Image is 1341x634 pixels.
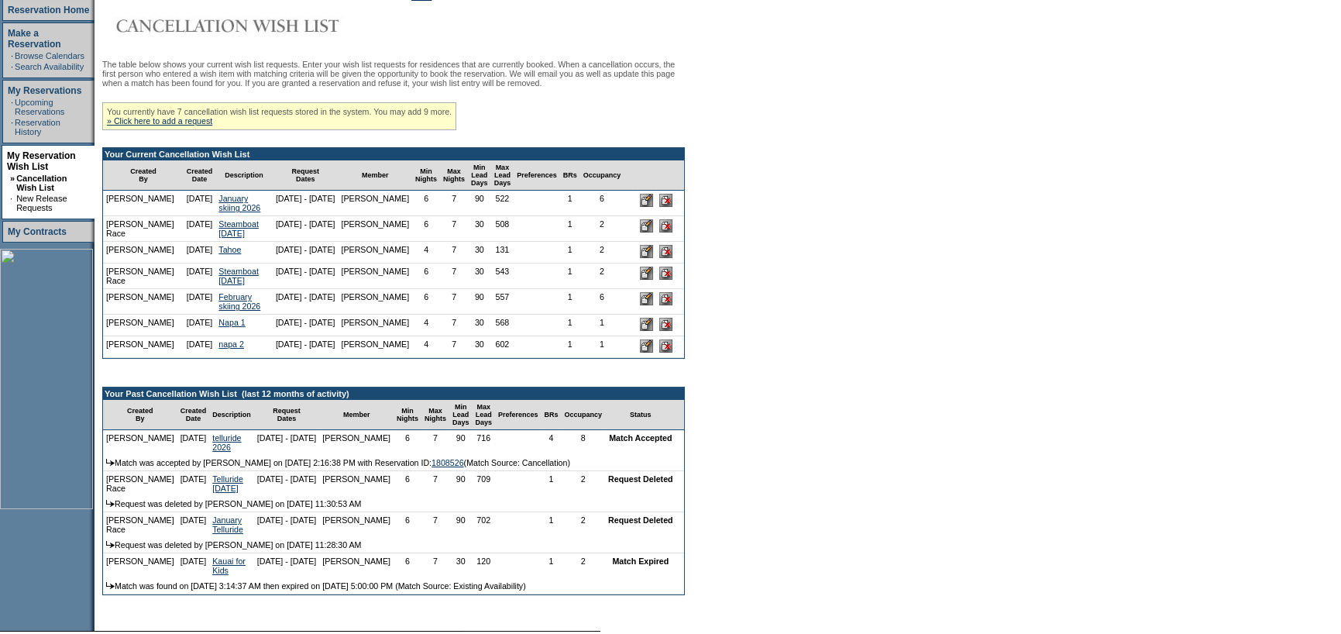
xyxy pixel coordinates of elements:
[580,315,624,336] td: 1
[209,400,254,430] td: Description
[103,289,184,315] td: [PERSON_NAME]
[612,556,669,566] nobr: Match Expired
[491,315,514,336] td: 568
[276,292,335,301] nobr: [DATE] - [DATE]
[472,512,495,537] td: 702
[212,556,246,575] a: Kauai for Kids
[514,160,560,191] td: Preferences
[640,292,653,305] input: Edit this Request
[184,264,216,289] td: [DATE]
[560,160,580,191] td: BRs
[440,289,468,315] td: 7
[103,455,684,471] td: Match was accepted by [PERSON_NAME] on [DATE] 2:16:38 PM with Reservation ID: (Match Source: Canc...
[421,471,449,496] td: 7
[319,400,394,430] td: Member
[106,500,115,507] img: arrow.gif
[177,400,210,430] td: Created Date
[560,242,580,264] td: 1
[257,474,317,484] nobr: [DATE] - [DATE]
[542,400,562,430] td: BRs
[212,474,243,493] a: Telluride [DATE]
[319,512,394,537] td: [PERSON_NAME]
[640,339,653,353] input: Edit this Request
[640,245,653,258] input: Edit this Request
[102,60,685,614] div: The table below shows your current wish list requests. Enter your wish list requests for residenc...
[440,191,468,216] td: 7
[276,339,335,349] nobr: [DATE] - [DATE]
[491,264,514,289] td: 543
[184,191,216,216] td: [DATE]
[580,289,624,315] td: 6
[11,62,13,71] td: ·
[580,216,624,242] td: 2
[338,242,412,264] td: [PERSON_NAME]
[184,160,216,191] td: Created Date
[103,315,184,336] td: [PERSON_NAME]
[177,471,210,496] td: [DATE]
[184,336,216,358] td: [DATE]
[8,85,81,96] a: My Reservations
[659,245,672,258] input: Delete this Request
[608,474,673,484] nobr: Request Deleted
[103,553,177,578] td: [PERSON_NAME]
[580,191,624,216] td: 6
[184,242,216,264] td: [DATE]
[10,194,15,212] td: ·
[472,400,495,430] td: Max Lead Days
[605,400,676,430] td: Status
[257,556,317,566] nobr: [DATE] - [DATE]
[103,388,684,400] td: Your Past Cancellation Wish List (last 12 months of activity)
[338,216,412,242] td: [PERSON_NAME]
[184,289,216,315] td: [DATE]
[542,553,562,578] td: 1
[449,471,473,496] td: 90
[103,216,184,242] td: [PERSON_NAME] Race
[491,336,514,358] td: 602
[212,433,241,452] a: telluride 2026
[7,150,76,172] a: My Reservation Wish List
[10,174,15,183] b: »
[542,471,562,496] td: 1
[468,191,491,216] td: 90
[218,267,259,285] a: Steamboat [DATE]
[338,191,412,216] td: [PERSON_NAME]
[562,400,606,430] td: Occupancy
[218,318,245,327] a: Napa 1
[102,10,412,41] img: Cancellation Wish List
[338,289,412,315] td: [PERSON_NAME]
[103,148,684,160] td: Your Current Cancellation Wish List
[177,512,210,537] td: [DATE]
[659,267,672,280] input: Delete this Request
[218,245,241,254] a: Tahoe
[257,515,317,525] nobr: [DATE] - [DATE]
[432,458,464,467] a: 1808526
[542,512,562,537] td: 1
[491,289,514,315] td: 557
[177,553,210,578] td: [DATE]
[468,216,491,242] td: 30
[440,242,468,264] td: 7
[8,28,61,50] a: Make a Reservation
[468,289,491,315] td: 90
[254,400,320,430] td: Request Dates
[468,160,491,191] td: Min Lead Days
[106,459,115,466] img: arrow.gif
[580,160,624,191] td: Occupancy
[276,267,335,276] nobr: [DATE] - [DATE]
[15,62,84,71] a: Search Availability
[218,292,260,311] a: February skiing 2026
[103,160,184,191] td: Created By
[338,160,412,191] td: Member
[608,515,673,525] nobr: Request Deleted
[640,194,653,207] input: Edit this Request
[15,98,64,116] a: Upcoming Reservations
[562,471,606,496] td: 2
[468,315,491,336] td: 30
[8,226,67,237] a: My Contracts
[412,160,440,191] td: Min Nights
[276,194,335,203] nobr: [DATE] - [DATE]
[412,264,440,289] td: 6
[16,194,67,212] a: New Release Requests
[491,160,514,191] td: Max Lead Days
[491,242,514,264] td: 131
